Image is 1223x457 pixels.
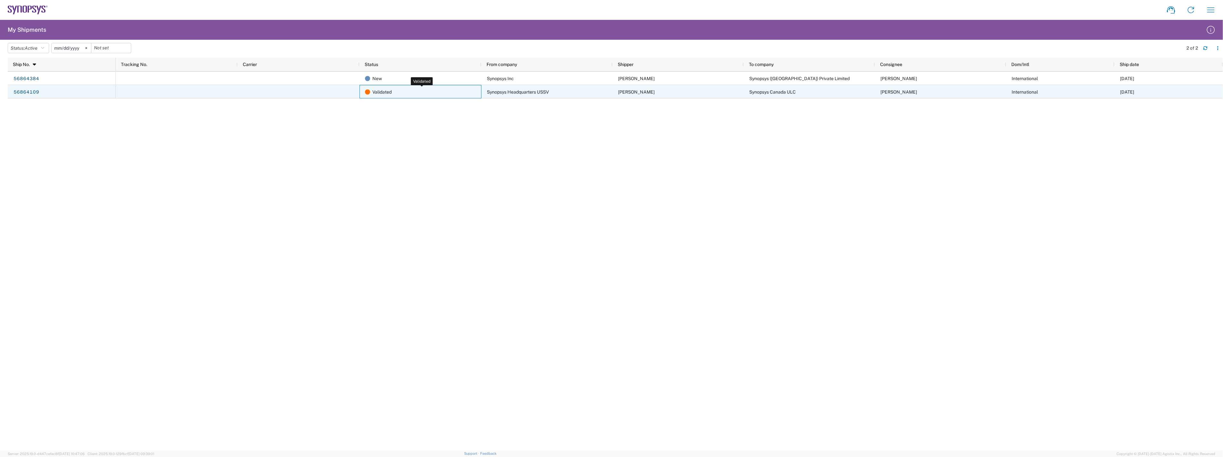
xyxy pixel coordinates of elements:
span: Synopsys Canada ULC [749,89,796,95]
span: 09/18/2025 [1120,76,1134,81]
span: Lucy Shertz [618,76,655,81]
span: Dom/Intl [1011,62,1029,67]
span: Craig Forward [880,89,917,95]
span: Ship No. [13,62,30,67]
span: Active [25,46,38,51]
span: Lucy Shertz [618,89,655,95]
span: Server: 2025.19.0-d447cefac8f [8,452,85,456]
span: Validated [372,85,392,99]
span: Status [365,62,378,67]
span: Consignee [880,62,902,67]
a: 56864109 [13,87,39,97]
span: International [1012,76,1038,81]
input: Not set [91,43,131,53]
input: Not set [52,43,91,53]
span: Copyright © [DATE]-[DATE] Agistix Inc., All Rights Reserved [1117,451,1215,457]
span: International [1012,89,1038,95]
a: Feedback [480,452,497,455]
a: Support [464,452,480,455]
h2: My Shipments [8,26,46,34]
span: Client: 2025.19.0-129fbcf [88,452,154,456]
span: [DATE] 09:39:01 [128,452,154,456]
span: Shipper [618,62,633,67]
span: New [372,72,382,85]
span: Synopsys (India) Private Limited [749,76,850,81]
span: Synopsys Headquarters USSV [487,89,549,95]
span: Sheel Choudhary [880,76,917,81]
span: Synopsys Inc [487,76,514,81]
span: [DATE] 10:47:06 [59,452,85,456]
span: 09/18/2025 [1120,89,1134,95]
a: 56864384 [13,74,39,84]
span: Carrier [243,62,257,67]
button: Status:Active [8,43,49,53]
span: From company [487,62,517,67]
span: Tracking No. [121,62,147,67]
span: Ship date [1120,62,1139,67]
div: 2 of 2 [1186,45,1198,51]
span: To company [749,62,774,67]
